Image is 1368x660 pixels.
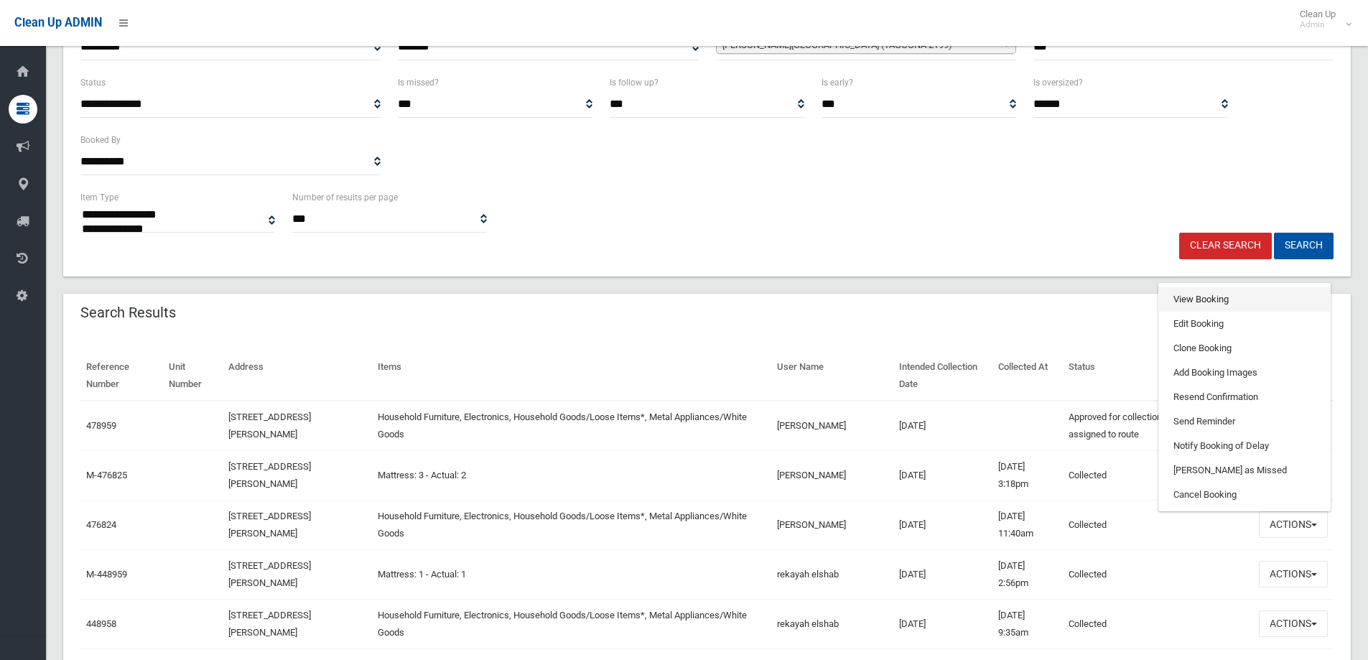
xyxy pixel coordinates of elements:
[893,351,992,401] th: Intended Collection Date
[14,16,102,29] span: Clean Up ADMIN
[1159,434,1330,458] a: Notify Booking of Delay
[893,599,992,649] td: [DATE]
[228,560,311,588] a: [STREET_ADDRESS][PERSON_NAME]
[1159,458,1330,483] a: [PERSON_NAME] as Missed
[1063,500,1253,549] td: Collected
[228,511,311,539] a: [STREET_ADDRESS][PERSON_NAME]
[1293,9,1350,30] span: Clean Up
[80,75,106,90] label: Status
[228,412,311,440] a: [STREET_ADDRESS][PERSON_NAME]
[228,461,311,489] a: [STREET_ADDRESS][PERSON_NAME]
[372,450,771,500] td: Mattress: 3 - Actual: 2
[992,500,1063,549] td: [DATE] 11:40am
[771,599,893,649] td: rekayah elshab
[771,500,893,549] td: [PERSON_NAME]
[992,450,1063,500] td: [DATE] 3:18pm
[893,450,992,500] td: [DATE]
[610,75,659,90] label: Is follow up?
[1159,385,1330,409] a: Resend Confirmation
[771,450,893,500] td: [PERSON_NAME]
[1259,561,1328,587] button: Actions
[80,132,121,148] label: Booked By
[1274,233,1334,259] button: Search
[1159,336,1330,361] a: Clone Booking
[1063,401,1253,451] td: Approved for collection, but not yet assigned to route
[1033,75,1083,90] label: Is oversized?
[1063,450,1253,500] td: Collected
[771,401,893,451] td: [PERSON_NAME]
[1259,610,1328,637] button: Actions
[163,351,223,401] th: Unit Number
[822,75,853,90] label: Is early?
[372,351,771,401] th: Items
[992,351,1063,401] th: Collected At
[992,599,1063,649] td: [DATE] 9:35am
[1259,511,1328,538] button: Actions
[893,549,992,599] td: [DATE]
[80,190,118,205] label: Item Type
[1159,483,1330,507] a: Cancel Booking
[223,351,372,401] th: Address
[1179,233,1272,259] a: Clear Search
[771,549,893,599] td: rekayah elshab
[86,420,116,431] a: 478959
[372,549,771,599] td: Mattress: 1 - Actual: 1
[80,351,163,401] th: Reference Number
[893,401,992,451] td: [DATE]
[1063,599,1253,649] td: Collected
[292,190,398,205] label: Number of results per page
[1300,19,1336,30] small: Admin
[86,618,116,629] a: 448958
[86,519,116,530] a: 476824
[1159,287,1330,312] a: View Booking
[1159,409,1330,434] a: Send Reminder
[398,75,439,90] label: Is missed?
[63,299,193,327] header: Search Results
[86,470,127,480] a: M-476825
[893,500,992,549] td: [DATE]
[372,500,771,549] td: Household Furniture, Electronics, Household Goods/Loose Items*, Metal Appliances/White Goods
[1063,351,1253,401] th: Status
[372,401,771,451] td: Household Furniture, Electronics, Household Goods/Loose Items*, Metal Appliances/White Goods
[771,351,893,401] th: User Name
[1159,312,1330,336] a: Edit Booking
[992,549,1063,599] td: [DATE] 2:56pm
[1159,361,1330,385] a: Add Booking Images
[86,569,127,580] a: M-448959
[372,599,771,649] td: Household Furniture, Electronics, Household Goods/Loose Items*, Metal Appliances/White Goods
[228,610,311,638] a: [STREET_ADDRESS][PERSON_NAME]
[1063,549,1253,599] td: Collected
